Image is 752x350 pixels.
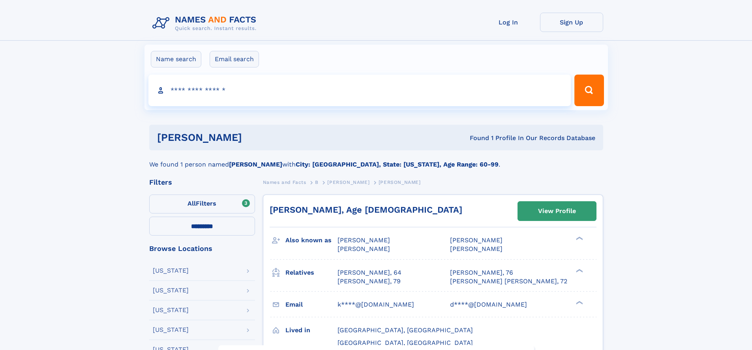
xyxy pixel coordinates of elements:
[263,177,306,187] a: Names and Facts
[574,75,604,106] button: Search Button
[285,234,338,247] h3: Also known as
[153,287,189,294] div: [US_STATE]
[270,205,462,215] a: [PERSON_NAME], Age [DEMOGRAPHIC_DATA]
[338,245,390,253] span: [PERSON_NAME]
[338,277,401,286] a: [PERSON_NAME], 79
[149,13,263,34] img: Logo Names and Facts
[338,326,473,334] span: [GEOGRAPHIC_DATA], [GEOGRAPHIC_DATA]
[153,327,189,333] div: [US_STATE]
[315,177,319,187] a: B
[450,236,503,244] span: [PERSON_NAME]
[153,307,189,313] div: [US_STATE]
[149,150,603,169] div: We found 1 person named with .
[338,236,390,244] span: [PERSON_NAME]
[296,161,499,168] b: City: [GEOGRAPHIC_DATA], State: [US_STATE], Age Range: 60-99
[327,180,369,185] span: [PERSON_NAME]
[149,195,255,213] label: Filters
[518,202,596,221] a: View Profile
[151,51,201,67] label: Name search
[574,236,583,241] div: ❯
[379,180,421,185] span: [PERSON_NAME]
[450,245,503,253] span: [PERSON_NAME]
[157,133,356,142] h1: [PERSON_NAME]
[338,339,473,346] span: [GEOGRAPHIC_DATA], [GEOGRAPHIC_DATA]
[148,75,571,106] input: search input
[153,268,189,274] div: [US_STATE]
[315,180,319,185] span: B
[356,134,595,142] div: Found 1 Profile In Our Records Database
[285,298,338,311] h3: Email
[538,202,576,220] div: View Profile
[540,13,603,32] a: Sign Up
[574,300,583,305] div: ❯
[188,200,196,207] span: All
[338,268,401,277] a: [PERSON_NAME], 64
[149,245,255,252] div: Browse Locations
[450,268,513,277] a: [PERSON_NAME], 76
[327,177,369,187] a: [PERSON_NAME]
[477,13,540,32] a: Log In
[285,266,338,279] h3: Relatives
[149,179,255,186] div: Filters
[210,51,259,67] label: Email search
[285,324,338,337] h3: Lived in
[450,277,567,286] a: [PERSON_NAME] [PERSON_NAME], 72
[574,268,583,273] div: ❯
[229,161,282,168] b: [PERSON_NAME]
